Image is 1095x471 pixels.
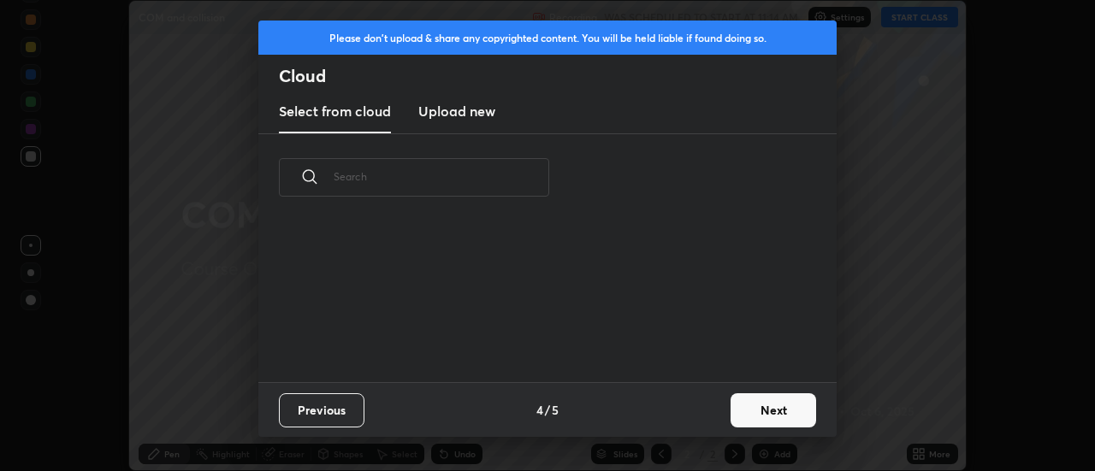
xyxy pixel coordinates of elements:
div: Please don't upload & share any copyrighted content. You will be held liable if found doing so. [258,21,837,55]
input: Search [334,140,549,213]
button: Next [731,393,816,427]
h4: 4 [536,401,543,419]
h2: Cloud [279,65,837,87]
h3: Select from cloud [279,101,391,121]
h4: 5 [552,401,559,419]
button: Previous [279,393,364,427]
h4: / [545,401,550,419]
h3: Upload new [418,101,495,121]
